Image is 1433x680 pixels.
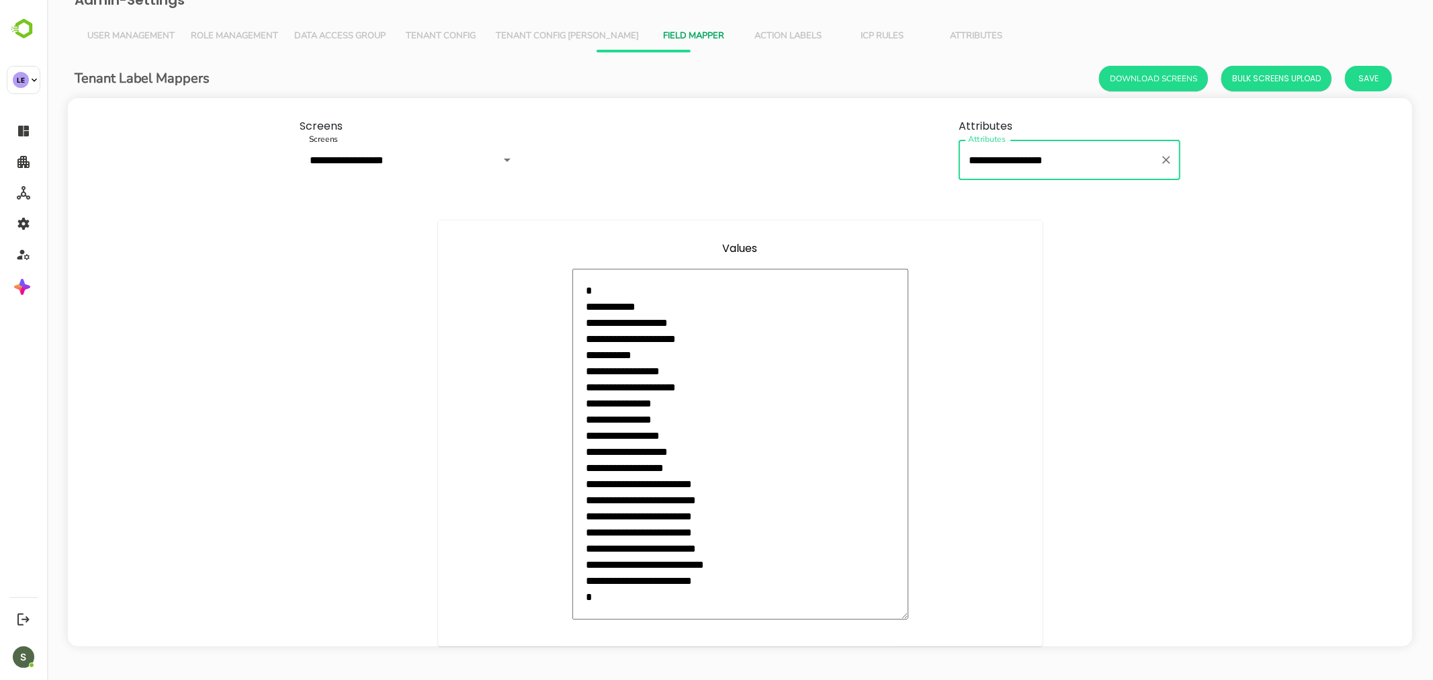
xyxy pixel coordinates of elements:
div: Vertical tabs example [32,20,1354,52]
h6: Tenant Label Mappers [28,68,163,89]
label: Attributes [921,134,959,145]
img: BambooboxLogoMark.f1c84d78b4c51b1a7b5f700c9845e183.svg [7,16,41,42]
span: Field Mapper [608,31,686,42]
label: Attributes [912,118,1133,134]
label: Screens [253,118,474,134]
span: User Management [40,31,128,42]
button: Clear [1110,151,1129,169]
button: Bulk Screens Upload [1174,66,1285,91]
span: Tenant Config [PERSON_NAME] [449,31,592,42]
div: LE [13,72,29,88]
span: Attributes [890,31,968,42]
span: Tenant Config [355,31,433,42]
button: Download Screens [1052,66,1161,91]
span: Action Labels [702,31,780,42]
span: Role Management [144,31,231,42]
span: ICP Rules [796,31,874,42]
textarea: minimum height [525,269,861,620]
button: Logout [14,610,32,628]
label: Values [676,241,711,257]
button: Open [451,151,470,169]
div: S [13,646,34,668]
span: Bulk Screens Upload [1185,70,1274,87]
label: Screens [262,134,292,145]
span: Data Access Group [247,31,339,42]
